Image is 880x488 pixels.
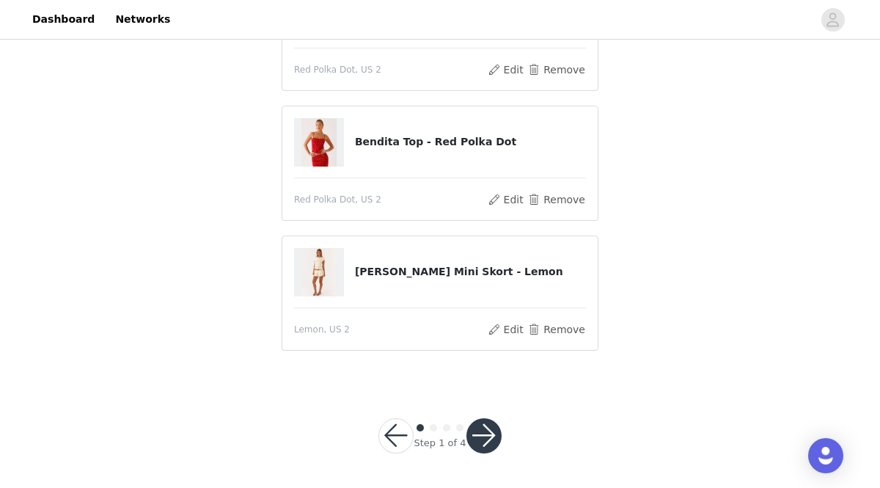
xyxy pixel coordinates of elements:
[527,321,586,338] button: Remove
[301,248,337,296] img: Landon Mini Skort - Lemon
[487,61,524,79] button: Edit
[527,61,586,79] button: Remove
[487,321,524,338] button: Edit
[808,438,843,473] div: Open Intercom Messenger
[355,264,586,280] h4: [PERSON_NAME] Mini Skort - Lemon
[23,3,103,36] a: Dashboard
[826,8,840,32] div: avatar
[294,63,381,76] span: Red Polka Dot, US 2
[527,191,586,208] button: Remove
[106,3,179,36] a: Networks
[414,436,466,451] div: Step 1 of 4
[301,118,337,167] img: Bendita Top - Red Polka Dot
[355,134,586,150] h4: Bendita Top - Red Polka Dot
[294,323,350,336] span: Lemon, US 2
[294,193,381,206] span: Red Polka Dot, US 2
[487,191,524,208] button: Edit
